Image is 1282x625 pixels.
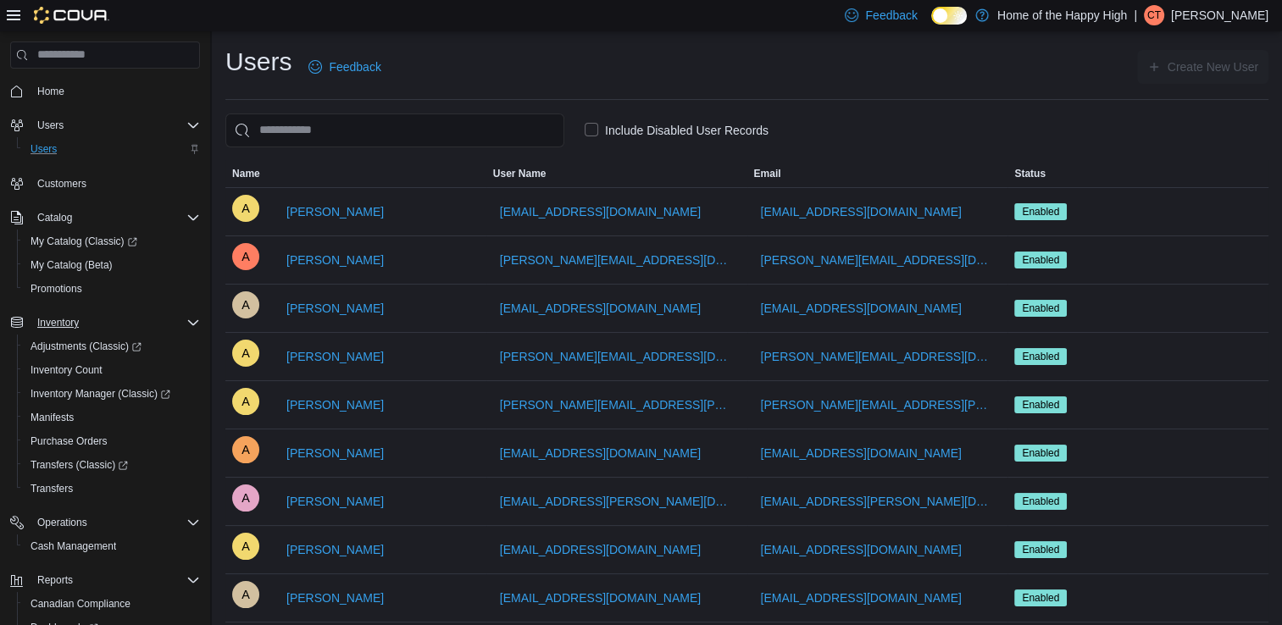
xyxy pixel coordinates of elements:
button: Reports [3,568,207,592]
button: [PERSON_NAME] [280,340,391,373]
input: Dark Mode [931,7,967,25]
span: Purchase Orders [24,431,200,451]
span: Home [37,85,64,98]
button: Promotions [17,277,207,301]
a: Transfers (Classic) [24,455,135,475]
span: Promotions [31,282,82,296]
a: Inventory Manager (Classic) [24,384,177,404]
span: Inventory [37,316,79,329]
a: Manifests [24,407,80,428]
button: Inventory [3,311,207,335]
a: My Catalog (Classic) [17,230,207,253]
button: [PERSON_NAME][EMAIL_ADDRESS][DOMAIN_NAME] [493,340,741,373]
span: [EMAIL_ADDRESS][DOMAIN_NAME] [500,541,701,558]
span: [PERSON_NAME] [286,445,384,462]
span: Enabled [1014,589,1067,606]
button: [PERSON_NAME] [280,581,391,615]
span: Transfers (Classic) [24,455,200,475]
div: Christopher Tilling [1144,5,1164,25]
button: [EMAIL_ADDRESS][DOMAIN_NAME] [754,436,968,470]
span: Transfers (Classic) [31,458,128,472]
span: [PERSON_NAME] [286,203,384,220]
a: Promotions [24,279,89,299]
span: Transfers [24,478,200,499]
span: Feedback [865,7,917,24]
span: A [241,291,250,318]
button: [EMAIL_ADDRESS][DOMAIN_NAME] [493,581,708,615]
p: [PERSON_NAME] [1171,5,1268,25]
span: A [241,484,250,512]
span: Enabled [1022,445,1059,461]
span: Users [31,115,200,136]
button: [PERSON_NAME] [280,291,391,325]
button: [EMAIL_ADDRESS][PERSON_NAME][DOMAIN_NAME] [493,484,741,518]
span: Create New User [1168,58,1258,75]
span: My Catalog (Beta) [31,258,113,272]
span: Customers [37,177,86,191]
button: [PERSON_NAME][EMAIL_ADDRESS][PERSON_NAME][DOMAIN_NAME] [493,388,741,422]
button: Catalog [31,207,79,228]
span: Inventory Count [31,363,103,377]
a: Purchase Orders [24,431,114,451]
span: Users [31,142,57,156]
p: | [1134,5,1137,25]
a: My Catalog (Beta) [24,255,119,275]
button: [PERSON_NAME][EMAIL_ADDRESS][DOMAIN_NAME] [754,243,1002,277]
label: Include Disabled User Records [585,120,769,141]
span: [EMAIL_ADDRESS][PERSON_NAME][DOMAIN_NAME] [500,493,734,510]
button: Home [3,79,207,103]
span: A [241,195,250,222]
span: My Catalog (Classic) [24,231,200,252]
button: [EMAIL_ADDRESS][PERSON_NAME][DOMAIN_NAME] [754,484,1002,518]
span: [PERSON_NAME] [286,348,384,365]
button: Cash Management [17,534,207,558]
button: [EMAIL_ADDRESS][DOMAIN_NAME] [493,195,708,229]
span: Enabled [1022,590,1059,606]
span: Name [232,167,260,180]
button: [PERSON_NAME][EMAIL_ADDRESS][PERSON_NAME][DOMAIN_NAME] [754,388,1002,422]
a: Adjustments (Classic) [17,335,207,358]
a: Home [31,81,71,102]
span: Adjustments (Classic) [24,336,200,357]
span: [PERSON_NAME] [286,589,384,606]
span: Catalog [37,211,72,224]
span: Cash Management [24,536,200,556]
div: Abby [232,484,259,512]
span: Enabled [1022,349,1059,364]
span: [PERSON_NAME] [286,396,384,413]
p: Home of the Happy High [997,5,1127,25]
span: Enabled [1014,541,1067,558]
button: My Catalog (Beta) [17,253,207,277]
span: Customers [31,173,200,194]
span: Enabled [1022,542,1059,557]
span: [EMAIL_ADDRESS][DOMAIN_NAME] [761,203,962,220]
span: Enabled [1022,204,1059,219]
button: [EMAIL_ADDRESS][DOMAIN_NAME] [493,533,708,567]
span: A [241,533,250,560]
button: Canadian Compliance [17,592,207,616]
a: Inventory Manager (Classic) [17,382,207,406]
button: [EMAIL_ADDRESS][DOMAIN_NAME] [754,291,968,325]
span: CT [1147,5,1161,25]
span: A [241,388,250,415]
span: Manifests [24,407,200,428]
button: Users [17,137,207,161]
span: [PERSON_NAME][EMAIL_ADDRESS][PERSON_NAME][DOMAIN_NAME] [761,396,995,413]
button: [PERSON_NAME][EMAIL_ADDRESS][DOMAIN_NAME] [754,340,1002,373]
button: Inventory Count [17,358,207,382]
button: Inventory [31,312,86,333]
a: Users [24,139,64,159]
span: Adjustments (Classic) [31,340,142,353]
span: [EMAIL_ADDRESS][DOMAIN_NAME] [500,589,701,606]
span: Inventory Count [24,360,200,380]
div: Artem [232,533,259,560]
span: User Name [493,167,547,180]
span: Canadian Compliance [24,594,200,614]
div: Aalay [232,195,259,222]
span: Home [31,80,200,102]
div: Aaron [232,340,259,367]
button: [PERSON_NAME] [280,195,391,229]
span: Operations [31,512,200,533]
span: Enabled [1014,300,1067,317]
span: Email [754,167,781,180]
